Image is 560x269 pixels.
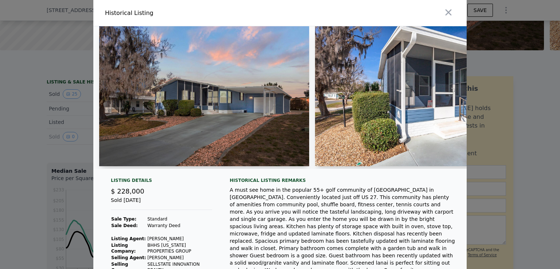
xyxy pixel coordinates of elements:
[99,26,309,166] img: Property Img
[111,255,146,260] strong: Selling Agent:
[111,217,136,222] strong: Sale Type:
[147,216,212,222] td: Standard
[315,26,525,166] img: Property Img
[111,178,212,186] div: Listing Details
[111,196,212,210] div: Sold [DATE]
[147,242,212,254] td: BHHS [US_STATE] PROPERTIES GROUP
[230,178,455,183] div: Historical Listing remarks
[111,243,136,254] strong: Listing Company:
[111,236,146,241] strong: Listing Agent:
[147,254,212,261] td: [PERSON_NAME]
[111,187,144,195] span: $ 228,000
[147,235,212,242] td: [PERSON_NAME]
[111,223,138,228] strong: Sale Deed:
[147,222,212,229] td: Warranty Deed
[105,9,277,17] div: Historical Listing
